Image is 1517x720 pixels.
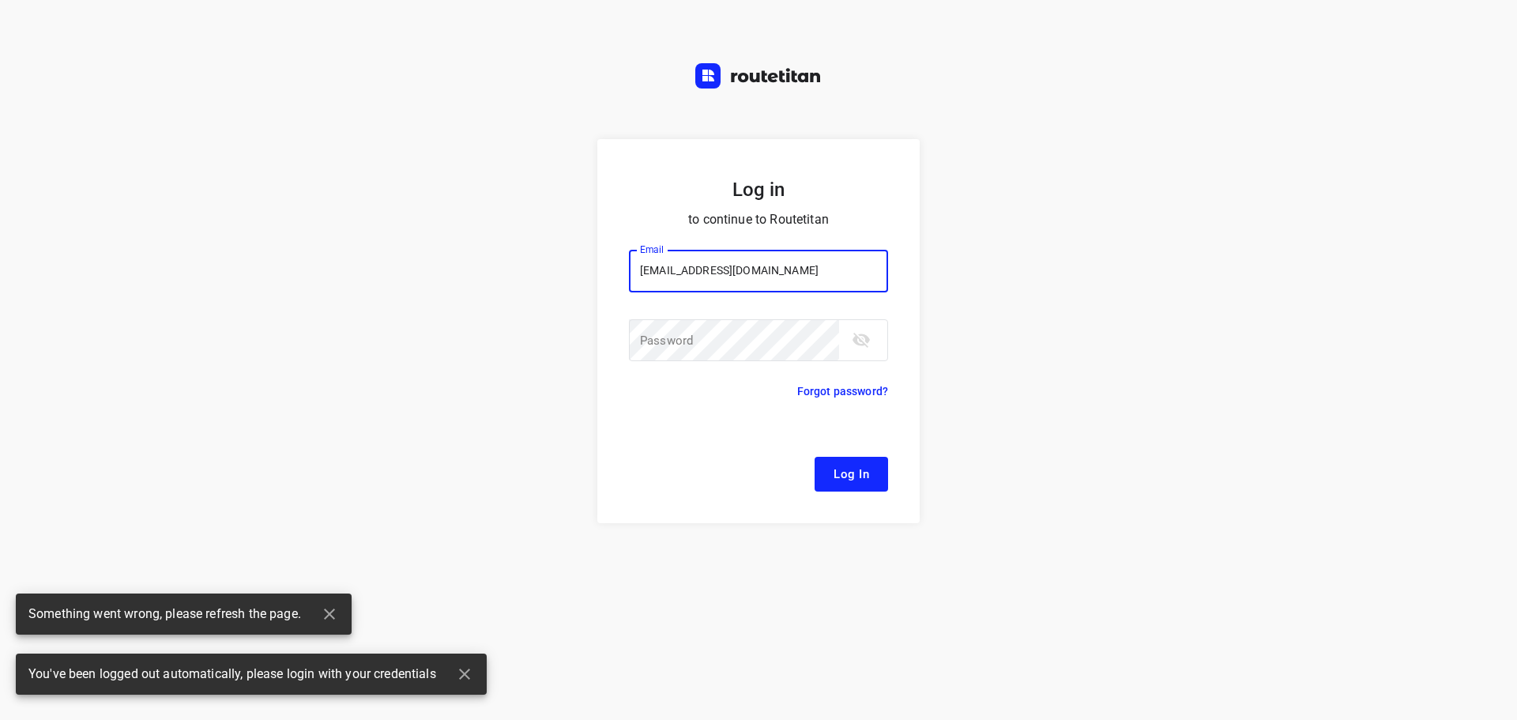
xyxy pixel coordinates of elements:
img: Routetitan [695,63,822,89]
button: Log In [815,457,888,492]
button: toggle password visibility [845,324,877,356]
h5: Log in [629,177,888,202]
p: to continue to Routetitan [629,209,888,231]
p: Forgot password? [797,382,888,401]
span: You've been logged out automatically, please login with your credentials [28,665,436,684]
span: Log In [834,464,869,484]
span: Something went wrong, please refresh the page. [28,605,301,624]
